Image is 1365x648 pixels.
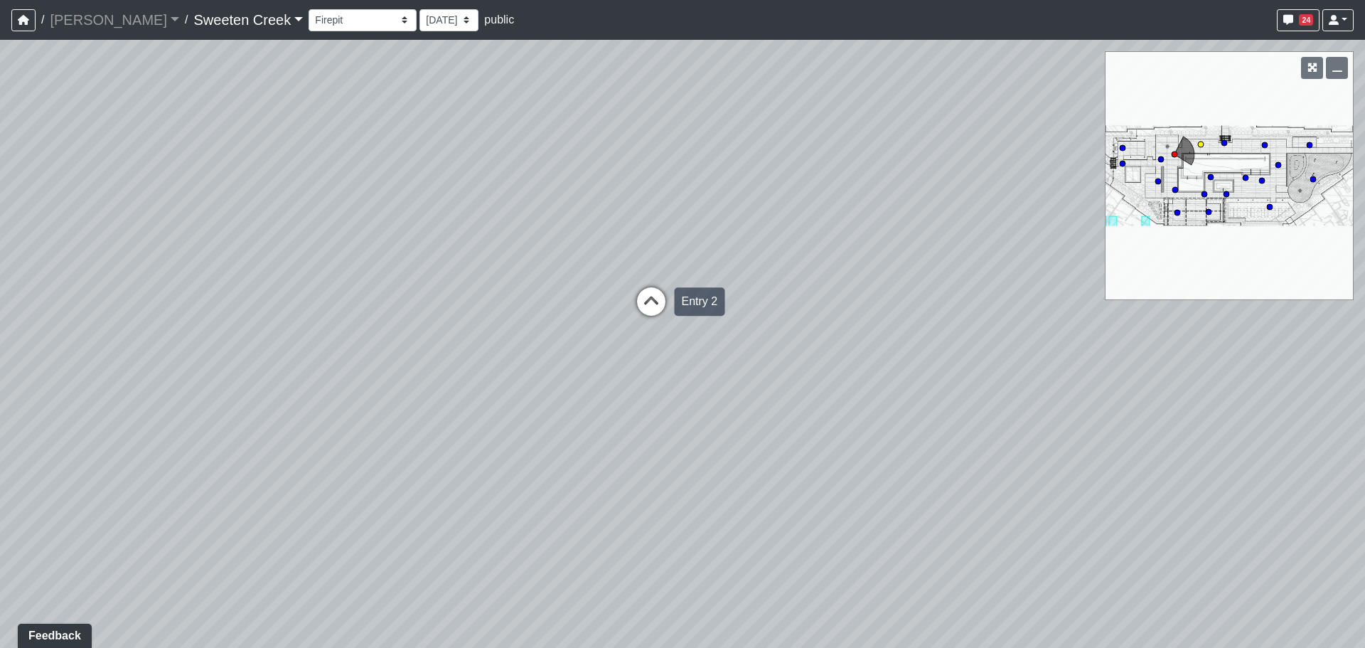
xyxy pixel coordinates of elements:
[193,6,303,34] a: Sweeten Creek
[675,287,725,316] div: Entry 2
[50,6,179,34] a: [PERSON_NAME]
[36,6,50,34] span: /
[1277,9,1319,31] button: 24
[1299,14,1313,26] span: 24
[179,6,193,34] span: /
[484,14,514,26] span: public
[11,620,95,648] iframe: Ybug feedback widget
